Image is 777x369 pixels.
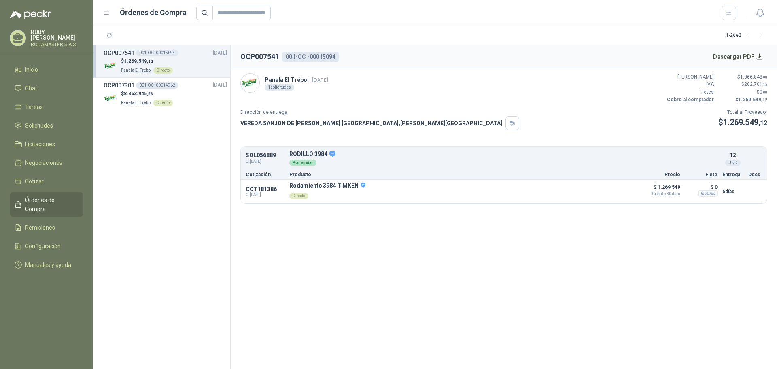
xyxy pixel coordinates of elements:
[10,192,83,217] a: Órdenes de Compra
[265,84,294,91] div: 1 solicitudes
[240,51,279,62] h2: OCP007541
[25,196,76,213] span: Órdenes de Compra
[25,260,71,269] span: Manuales y ayuda
[121,58,173,65] p: $
[120,7,187,18] h1: Órdenes de Compra
[121,100,152,105] span: Panela El Trébol
[665,81,714,88] p: IVA
[719,73,767,81] p: $
[136,82,178,89] div: 001-OC -00014962
[25,121,53,130] span: Solicitudes
[725,160,741,166] div: UND
[104,59,118,73] img: Company Logo
[312,77,328,83] span: [DATE]
[289,151,718,158] p: RODILLO 3984
[719,81,767,88] p: $
[685,172,718,177] p: Flete
[748,172,762,177] p: Docs
[738,97,767,102] span: 1.269.549
[10,62,83,77] a: Inicio
[25,242,61,251] span: Configuración
[722,172,743,177] p: Entrega
[10,174,83,189] a: Cotizar
[726,29,767,42] div: 1 - 2 de 2
[698,190,718,197] div: Incluido
[730,151,736,160] p: 12
[640,192,680,196] span: Crédito 30 días
[25,84,37,93] span: Chat
[685,182,718,192] p: $ 0
[246,186,284,192] p: COT181386
[31,42,83,47] p: RODAMASTER S.A.S.
[744,81,767,87] span: 202.701
[740,74,767,80] span: 1.066.848
[10,118,83,133] a: Solicitudes
[762,75,767,79] span: ,00
[10,155,83,171] a: Negociaciones
[289,182,365,190] p: Rodamiento 3984 TIMKEN
[665,96,714,104] p: Cobro al comprador
[289,193,308,199] div: Directo
[246,158,284,165] span: C: [DATE]
[240,119,502,128] p: VEREDA SANJON DE [PERSON_NAME] [GEOGRAPHIC_DATA] , [PERSON_NAME][GEOGRAPHIC_DATA]
[10,239,83,254] a: Configuración
[719,96,767,104] p: $
[213,81,227,89] span: [DATE]
[762,82,767,87] span: ,12
[104,81,227,107] a: OCP007301001-OC -00014962[DATE] Company Logo$8.863.945,86Panela El TrébolDirecto
[640,172,680,177] p: Precio
[289,160,316,166] div: Por enviar
[104,49,134,58] h3: OCP007541
[121,68,152,73] span: Panela El Trébol
[718,109,767,116] p: Total al Proveedor
[10,10,51,19] img: Logo peakr
[722,187,743,196] p: 5 días
[104,49,227,74] a: OCP007541001-OC -00015094[DATE] Company Logo$1.269.549,12Panela El TrébolDirecto
[10,137,83,152] a: Licitaciones
[246,172,284,177] p: Cotización
[289,172,635,177] p: Producto
[762,90,767,94] span: ,00
[665,73,714,81] p: [PERSON_NAME]
[718,116,767,129] p: $
[25,65,38,74] span: Inicio
[719,88,767,96] p: $
[761,98,767,102] span: ,12
[10,257,83,273] a: Manuales y ayuda
[31,29,83,41] p: RUBY [PERSON_NAME]
[121,90,173,98] p: $
[25,102,43,111] span: Tareas
[25,223,55,232] span: Remisiones
[10,81,83,96] a: Chat
[104,81,134,90] h3: OCP007301
[136,50,178,56] div: 001-OC -00015094
[153,67,173,74] div: Directo
[246,152,284,158] p: SOL056889
[282,52,339,62] div: 001-OC -00015094
[213,49,227,57] span: [DATE]
[709,49,768,65] button: Descargar PDF
[246,192,284,197] span: C: [DATE]
[153,100,173,106] div: Directo
[760,89,767,95] span: 0
[124,58,153,64] span: 1.269.549
[147,92,153,96] span: ,86
[240,109,519,116] p: Dirección de entrega
[25,140,55,149] span: Licitaciones
[241,74,259,92] img: Company Logo
[10,220,83,235] a: Remisiones
[10,99,83,115] a: Tareas
[25,177,44,186] span: Cotizar
[723,117,767,127] span: 1.269.549
[665,88,714,96] p: Fletes
[640,182,680,196] p: $ 1.269.549
[147,59,153,64] span: ,12
[758,119,767,127] span: ,12
[124,91,153,96] span: 8.863.945
[25,158,62,167] span: Negociaciones
[265,75,328,84] p: Panela El Trébol
[104,91,118,105] img: Company Logo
